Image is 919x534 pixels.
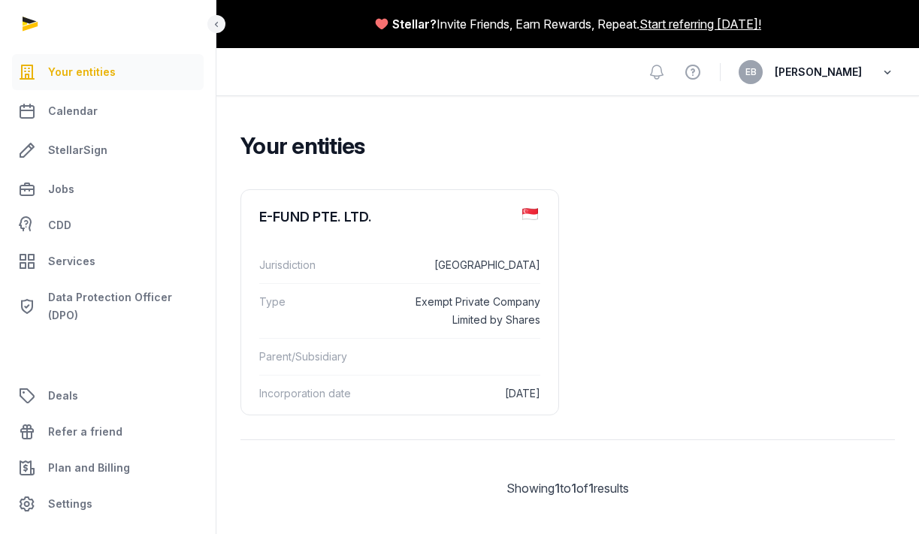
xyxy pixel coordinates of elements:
[259,256,367,274] dt: Jurisdiction
[745,68,757,77] span: EB
[12,243,204,279] a: Services
[12,132,204,168] a: StellarSign
[379,256,540,274] dd: [GEOGRAPHIC_DATA]
[48,423,122,441] span: Refer a friend
[775,63,862,81] span: [PERSON_NAME]
[48,63,116,81] span: Your entities
[739,60,763,84] button: EB
[48,387,78,405] span: Deals
[259,348,367,366] dt: Parent/Subsidiary
[12,93,204,129] a: Calendar
[240,479,895,497] div: Showing to of results
[522,208,538,220] img: sg.png
[48,102,98,120] span: Calendar
[259,293,367,329] dt: Type
[241,190,558,424] a: E-FUND PTE. LTD.Jurisdiction[GEOGRAPHIC_DATA]TypeExempt Private Company Limited by SharesParent/S...
[12,210,204,240] a: CDD
[12,171,204,207] a: Jobs
[12,282,204,330] a: Data Protection Officer (DPO)
[844,462,919,534] div: Widget de chat
[12,414,204,450] a: Refer a friend
[48,459,130,477] span: Plan and Billing
[259,208,372,226] div: E-FUND PTE. LTD.
[48,216,71,234] span: CDD
[259,385,367,403] dt: Incorporation date
[555,481,560,496] span: 1
[588,481,594,496] span: 1
[48,288,198,324] span: Data Protection Officer (DPO)
[240,132,883,159] h2: Your entities
[639,15,761,33] a: Start referring [DATE]!
[571,481,576,496] span: 1
[379,293,540,329] dd: Exempt Private Company Limited by Shares
[48,252,95,270] span: Services
[392,15,437,33] span: Stellar?
[48,495,92,513] span: Settings
[48,180,74,198] span: Jobs
[12,450,204,486] a: Plan and Billing
[12,378,204,414] a: Deals
[844,462,919,534] iframe: Chat Widget
[48,141,107,159] span: StellarSign
[12,54,204,90] a: Your entities
[379,385,540,403] dd: [DATE]
[12,486,204,522] a: Settings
